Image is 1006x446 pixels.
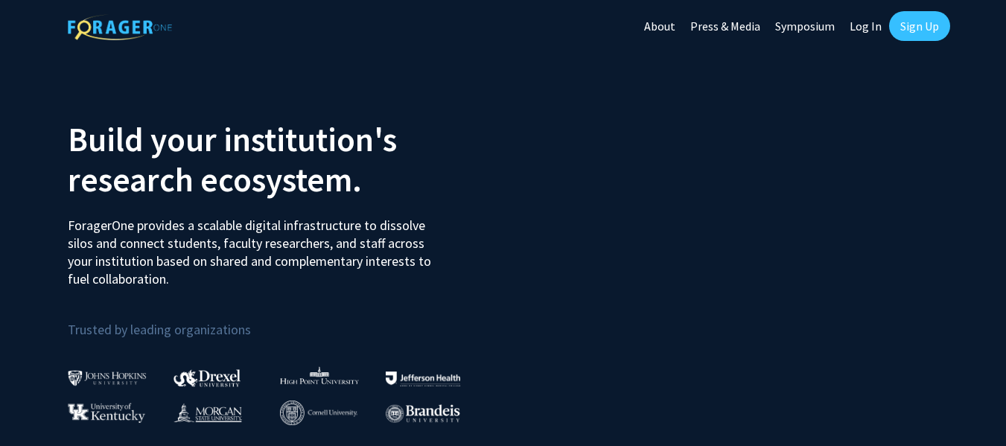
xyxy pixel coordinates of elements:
img: Cornell University [280,401,357,425]
p: ForagerOne provides a scalable digital infrastructure to dissolve silos and connect students, fac... [68,206,442,288]
p: Trusted by leading organizations [68,300,492,341]
a: Sign Up [889,11,950,41]
img: ForagerOne Logo [68,14,172,40]
img: Brandeis University [386,404,460,423]
img: Johns Hopkins University [68,370,147,386]
img: High Point University [280,366,359,384]
img: University of Kentucky [68,403,145,423]
img: Thomas Jefferson University [386,372,460,386]
img: Morgan State University [173,403,242,422]
h2: Build your institution's research ecosystem. [68,119,492,200]
img: Drexel University [173,369,241,386]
